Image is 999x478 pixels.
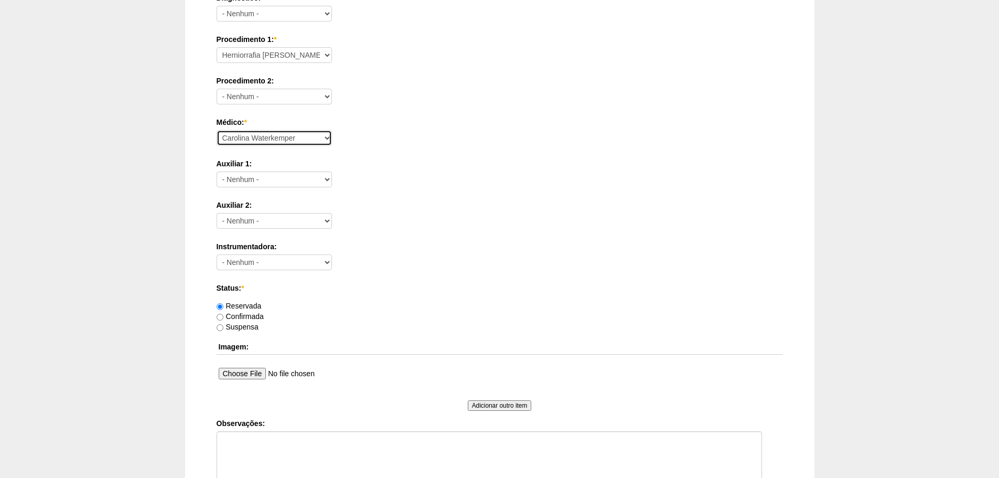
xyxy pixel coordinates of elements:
[217,241,783,252] label: Instrumentadora:
[217,323,259,331] label: Suspensa
[217,339,783,355] th: Imagem:
[468,400,532,411] input: Adicionar outro item
[217,158,783,169] label: Auxiliar 1:
[217,34,783,45] label: Procedimento 1:
[217,200,783,210] label: Auxiliar 2:
[241,284,244,292] span: Este campo é obrigatório.
[244,118,246,126] span: Este campo é obrigatório.
[217,283,783,293] label: Status:
[217,303,223,310] input: Reservada
[217,302,262,310] label: Reservada
[217,312,264,321] label: Confirmada
[217,418,783,429] label: Observações:
[217,314,223,321] input: Confirmada
[217,324,223,331] input: Suspensa
[274,35,276,44] span: Este campo é obrigatório.
[217,117,783,128] label: Médico:
[217,76,783,86] label: Procedimento 2:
